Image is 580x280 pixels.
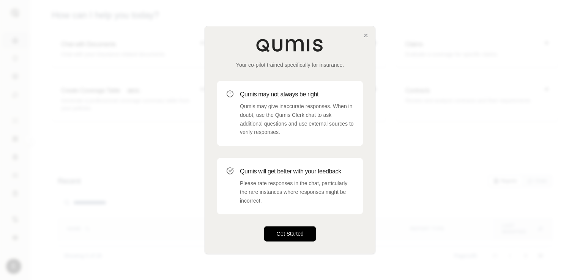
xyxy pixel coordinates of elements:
[240,179,354,205] p: Please rate responses in the chat, particularly the rare instances where responses might be incor...
[240,167,354,176] h3: Qumis will get better with your feedback
[217,61,363,69] p: Your co-pilot trained specifically for insurance.
[240,102,354,137] p: Qumis may give inaccurate responses. When in doubt, use the Qumis Clerk chat to ask additional qu...
[256,38,324,52] img: Qumis Logo
[240,90,354,99] h3: Qumis may not always be right
[264,227,316,242] button: Get Started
